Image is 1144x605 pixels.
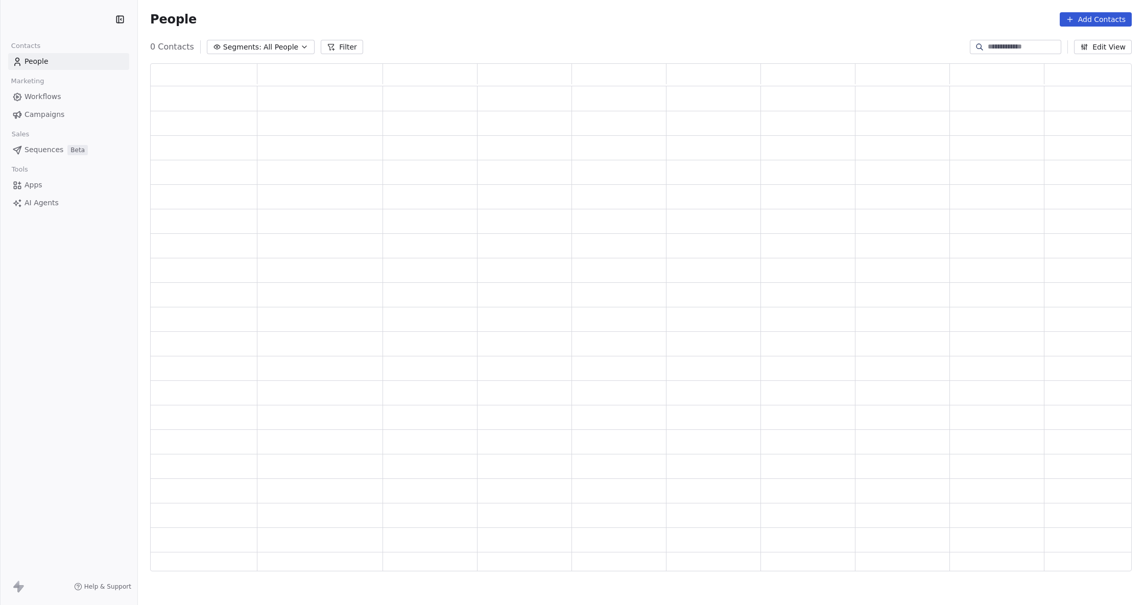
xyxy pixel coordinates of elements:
span: Campaigns [25,109,64,120]
a: Workflows [8,88,129,105]
span: Contacts [7,38,45,54]
span: Sequences [25,144,63,155]
a: Campaigns [8,106,129,123]
a: Help & Support [74,583,131,591]
a: SequencesBeta [8,141,129,158]
a: People [8,53,129,70]
span: People [25,56,49,67]
span: Help & Support [84,583,131,591]
a: AI Agents [8,195,129,211]
button: Filter [321,40,363,54]
span: Apps [25,180,42,190]
div: grid [151,86,1139,572]
span: Segments: [223,42,261,53]
span: Marketing [7,74,49,89]
span: Beta [67,145,88,155]
span: AI Agents [25,198,59,208]
span: Tools [7,162,32,177]
span: 0 Contacts [150,41,194,53]
span: People [150,12,197,27]
button: Add Contacts [1060,12,1132,27]
span: Workflows [25,91,61,102]
a: Apps [8,177,129,193]
button: Edit View [1074,40,1132,54]
span: Sales [7,127,34,142]
span: All People [264,42,298,53]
